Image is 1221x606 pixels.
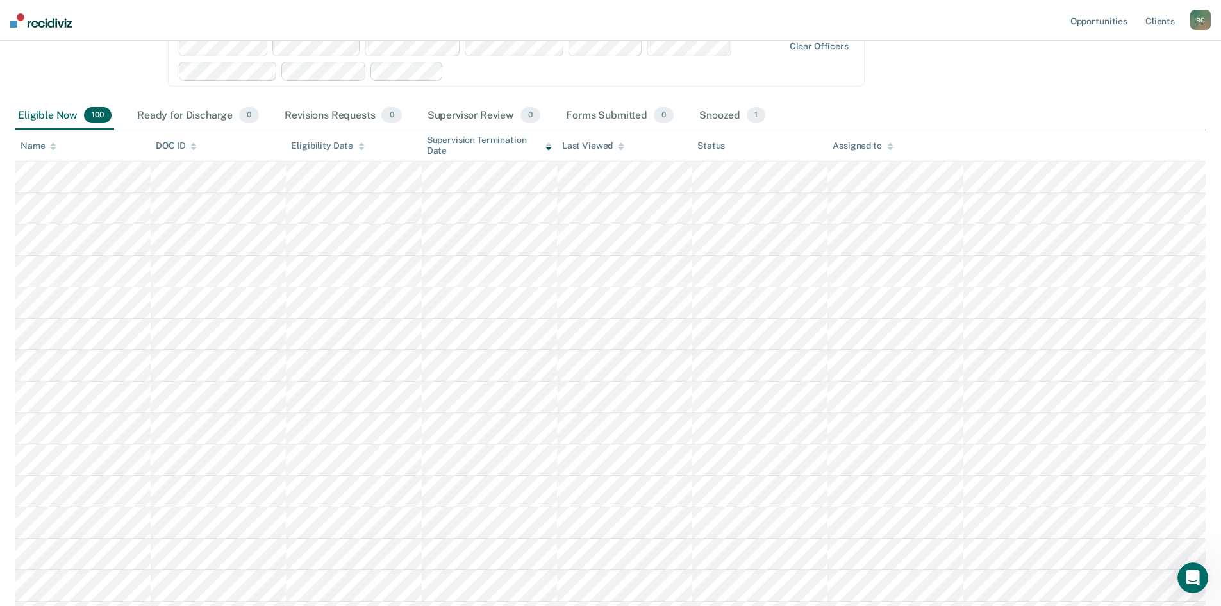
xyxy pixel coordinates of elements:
[1177,562,1208,593] iframe: Intercom live chat
[425,102,544,130] div: Supervisor Review0
[156,140,197,151] div: DOC ID
[291,140,365,151] div: Eligibility Date
[282,102,404,130] div: Revisions Requests0
[15,102,114,130] div: Eligible Now100
[697,140,725,151] div: Status
[520,107,540,124] span: 0
[654,107,674,124] span: 0
[239,107,259,124] span: 0
[833,140,893,151] div: Assigned to
[563,102,676,130] div: Forms Submitted0
[790,41,849,52] div: Clear officers
[562,140,624,151] div: Last Viewed
[427,135,552,156] div: Supervision Termination Date
[84,107,112,124] span: 100
[747,107,765,124] span: 1
[381,107,401,124] span: 0
[697,102,768,130] div: Snoozed1
[1190,10,1211,30] button: BC
[10,13,72,28] img: Recidiviz
[135,102,262,130] div: Ready for Discharge0
[1190,10,1211,30] div: B C
[21,140,56,151] div: Name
